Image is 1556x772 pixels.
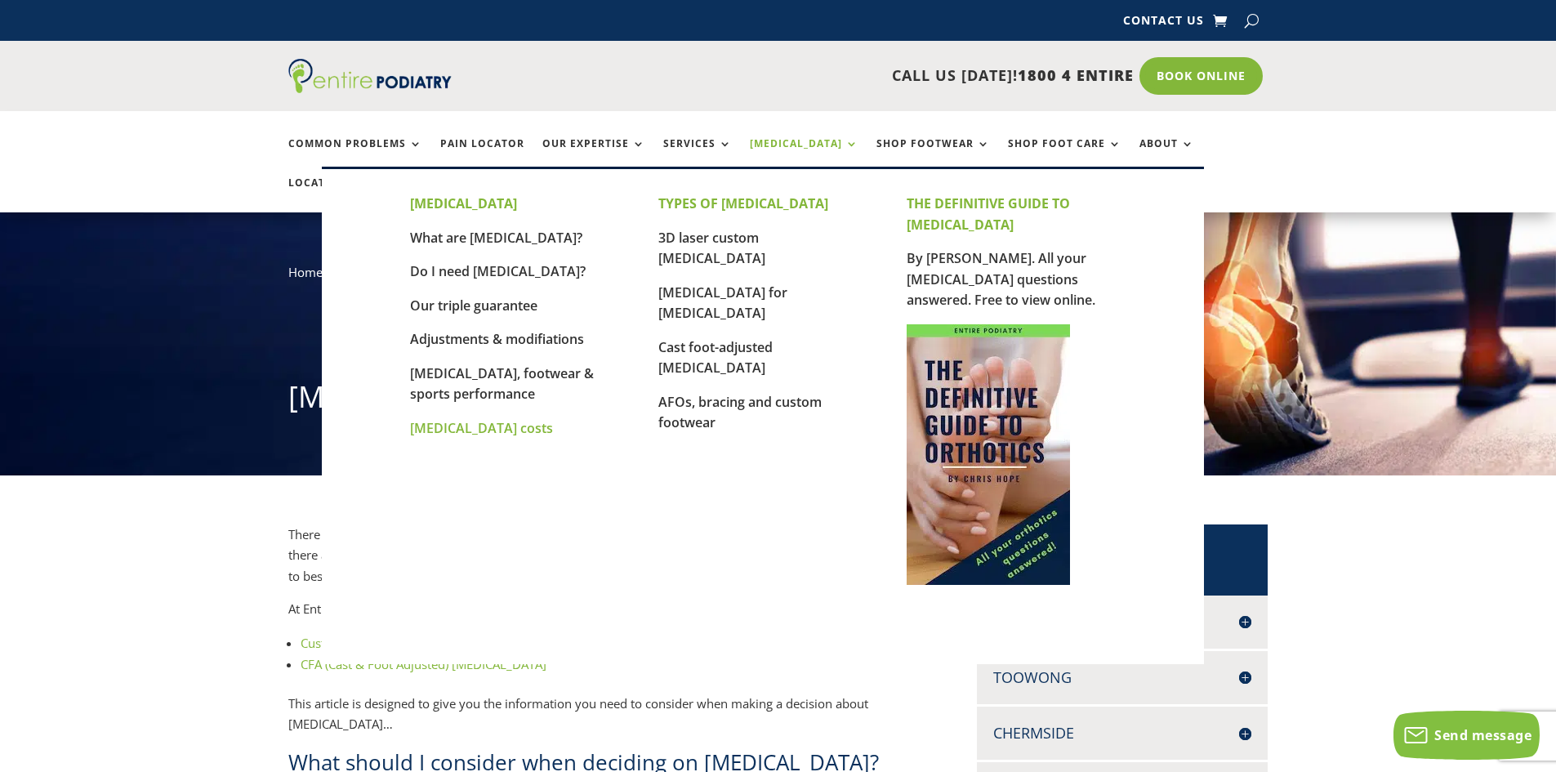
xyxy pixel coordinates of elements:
span: 1800 4 ENTIRE [1018,65,1134,85]
a: What are [MEDICAL_DATA]? [410,229,582,247]
a: [MEDICAL_DATA] [750,138,858,173]
a: Home [288,264,323,280]
a: Shop Footwear [876,138,990,173]
p: At Entire [MEDICAL_DATA], we offer two different types of [MEDICAL_DATA], to suit different circu... [288,599,924,632]
a: [MEDICAL_DATA], footwear & sports performance [410,364,594,404]
a: Locations [288,177,370,212]
strong: THE DEFINITIVE GUIDE TO [MEDICAL_DATA] [907,194,1070,234]
a: Entire Podiatry [288,80,452,96]
nav: breadcrumb [288,261,1268,295]
a: Our triple guarantee [410,297,537,315]
h1: [MEDICAL_DATA] [288,377,1268,426]
a: Common Problems [288,138,422,173]
a: By [PERSON_NAME]. All your [MEDICAL_DATA] questions answered. Free to view online. [907,249,1095,309]
span: Send message [1434,726,1531,744]
a: Our Expertise [542,138,645,173]
a: Contact Us [1123,15,1204,33]
a: Adjustments & modifiations [410,330,584,348]
h4: Chermside [993,723,1251,743]
button: Send message [1393,711,1540,760]
a: Services [663,138,732,173]
a: Shop Foot Care [1008,138,1121,173]
h4: Toowong [993,667,1251,688]
p: There are many different types of foot [MEDICAL_DATA] available. At Entire [MEDICAL_DATA], we und... [288,524,924,600]
p: This article is designed to give you the information you need to consider when making a decision ... [288,694,924,747]
img: Cover for The Definitive Guide to Orthotics by Chris Hope of Entire Podiatry [907,324,1070,585]
a: CFA (Cast & Foot Adjusted) [MEDICAL_DATA] [301,656,546,672]
a: About [1139,138,1194,173]
a: Custom Foot [MEDICAL_DATA] [301,635,470,651]
a: AFOs, bracing and custom footwear [658,393,822,432]
a: [MEDICAL_DATA] for [MEDICAL_DATA] [658,283,787,323]
a: 3D laser custom [MEDICAL_DATA] [658,229,765,268]
a: Cast foot-adjusted [MEDICAL_DATA] [658,338,773,377]
strong: [MEDICAL_DATA] [410,194,517,212]
a: [MEDICAL_DATA] costs [410,419,553,437]
img: logo (1) [288,59,452,93]
strong: TYPES OF [MEDICAL_DATA] [658,194,828,212]
a: Book Online [1139,57,1263,95]
a: Do I need [MEDICAL_DATA]? [410,262,586,280]
p: CALL US [DATE]! [515,65,1134,87]
a: Pain Locator [440,138,524,173]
